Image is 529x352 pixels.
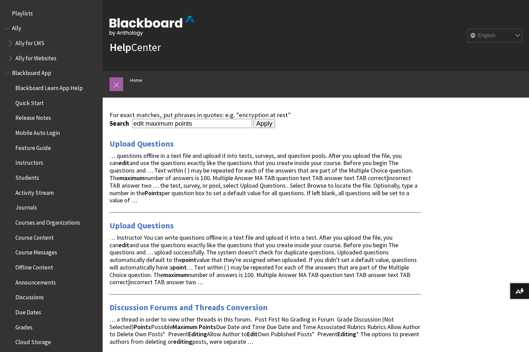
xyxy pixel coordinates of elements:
span: Mobile Auto Login [15,127,60,136]
strong: Points [145,189,162,197]
span: Ally for LMS [15,37,44,47]
span: Blackboard App [12,67,51,77]
span: Grades [15,322,33,331]
span: Instructors [15,157,43,166]
nav: Book outline for Anthology Ally Help [4,23,99,64]
span: Course Messages [15,247,57,256]
span: Journals [15,202,37,211]
img: Blackboard by Anthology [109,16,195,36]
span: Blackboard Learn App Help [15,82,83,91]
strong: Points [134,323,151,331]
strong: point [172,263,187,271]
strong: Points [199,323,216,331]
strong: maximum [163,271,188,279]
strong: Maximum [172,323,197,331]
label: Search [109,120,131,127]
a: HelpCenter [109,40,161,54]
strong: Editing [188,330,207,338]
span: Playlists [12,8,33,17]
span: Activity Stream [15,187,54,196]
span: Due Dates [15,306,41,316]
span: … Instructor You can write questions offline in a text file and upload it into a test. After you ... [109,234,417,286]
select: Site Language Selector [468,29,522,43]
strong: Editing [337,330,356,338]
strong: point [182,256,196,264]
strong: maximum [119,174,144,182]
strong: Help [109,40,131,54]
nav: Book outline for Playlists [4,8,99,19]
strong: edit [118,159,129,167]
span: … questions offline in a text file and upload it into tests, surveys, and question pools. After y... [109,152,417,204]
a: Home [130,76,142,85]
span: Quick Start [15,97,44,106]
strong: editing [173,338,192,345]
strong: edit [118,241,129,249]
span: Cloud Storage [15,336,51,345]
a: Upload Questions [109,220,174,231]
span: Offline Content [15,262,53,271]
span: Students [15,172,39,181]
span: … a thread in order to view other threads in this forum. Post First No Grading in Forum Grade Dis... [109,315,420,345]
span: Release Notes [15,112,51,122]
span: Announcements [15,277,56,286]
span: Feature Guide [15,142,51,151]
strong: Edit [247,330,258,338]
span: Course Content [15,232,54,241]
input: Apply [254,119,275,128]
span: Ally [12,23,21,32]
span: Ally for Websites [15,52,56,62]
div: For exact matches, put phrases in quotes: e.g. "encryption at rest" [109,111,421,119]
a: Upload Questions [109,138,174,149]
span: Discussions [15,291,44,301]
span: Courses and Organizations [15,217,80,226]
a: Discussion Forums and Threads Conversion [109,302,268,313]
